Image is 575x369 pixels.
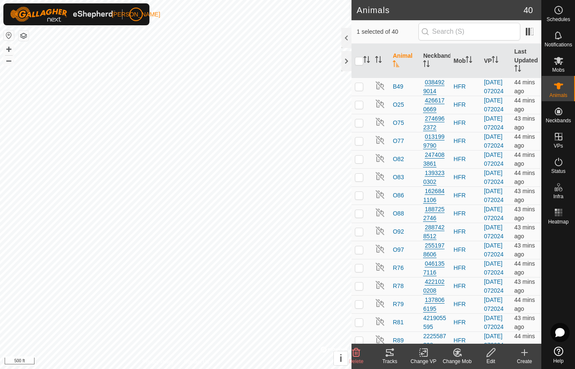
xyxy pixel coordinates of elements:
span: 26 Aug 2025 at 7:02 am [514,242,535,258]
p-sorticon: Activate to sort [375,57,382,64]
img: returning off [375,117,385,127]
span: B49 [393,82,403,91]
th: Neckband [420,44,450,78]
div: HFR [454,245,477,254]
a: [DATE] 072024 [484,188,504,203]
img: returning off [375,280,385,290]
div: 2225587328 [423,332,447,350]
div: Create [508,358,541,365]
span: O75 [393,119,404,127]
p-sorticon: Activate to sort [423,62,430,68]
span: 26 Aug 2025 at 7:02 am [514,133,535,149]
span: Help [553,358,564,364]
span: O77 [393,137,404,145]
p-sorticon: Activate to sort [393,62,399,68]
button: i [334,351,348,365]
div: HFR [454,300,477,309]
div: HFR [454,100,477,109]
a: [DATE] 072024 [484,315,504,330]
img: returning off [375,207,385,218]
span: 26 Aug 2025 at 7:03 am [514,115,535,131]
a: [DATE] 072024 [484,170,504,185]
h2: Animals [357,5,524,15]
span: 40 [524,4,533,16]
img: returning off [375,99,385,109]
a: [DATE] 072024 [484,296,504,312]
span: 26 Aug 2025 at 7:02 am [514,206,535,221]
span: R81 [393,318,404,327]
span: 1 selected of 40 [357,27,418,36]
span: R78 [393,282,404,291]
span: VPs [554,143,563,148]
a: [DATE] 072024 [484,97,504,113]
input: Search (S) [418,23,520,40]
div: HFR [454,191,477,200]
span: 26 Aug 2025 at 7:02 am [514,170,535,185]
div: HFR [454,282,477,291]
span: 26 Aug 2025 at 7:02 am [514,79,535,94]
p-sorticon: Activate to sort [363,57,370,64]
span: Mobs [552,67,564,73]
span: 26 Aug 2025 at 7:02 am [514,315,535,330]
button: Reset Map [4,30,14,40]
a: [DATE] 072024 [484,206,504,221]
div: Change VP [407,358,440,365]
span: 26 Aug 2025 at 7:02 am [514,296,535,312]
a: [DATE] 072024 [484,278,504,294]
button: + [4,44,14,54]
div: Tracks [373,358,407,365]
span: 26 Aug 2025 at 7:02 am [514,151,535,167]
a: [DATE] 072024 [484,133,504,149]
img: returning off [375,153,385,163]
span: Status [551,169,565,174]
span: Heatmap [548,219,569,224]
a: Privacy Policy [143,358,174,366]
a: Contact Us [184,358,209,366]
div: HFR [454,336,477,345]
div: HFR [454,155,477,164]
p-sorticon: Activate to sort [492,57,498,64]
span: 26 Aug 2025 at 7:02 am [514,333,535,348]
img: returning off [375,334,385,345]
img: returning off [375,298,385,308]
p-sorticon: Activate to sort [466,57,472,64]
img: returning off [375,226,385,236]
a: [DATE] 072024 [484,333,504,348]
p-sorticon: Activate to sort [514,66,521,73]
span: Infra [553,194,563,199]
a: [DATE] 072024 [484,242,504,258]
img: returning off [375,135,385,145]
span: [PERSON_NAME] [112,10,160,19]
a: [DATE] 072024 [484,115,504,131]
span: O25 [393,100,404,109]
div: HFR [454,119,477,127]
span: 26 Aug 2025 at 7:02 am [514,97,535,113]
th: VP [481,44,511,78]
span: O86 [393,191,404,200]
div: HFR [454,173,477,182]
div: HFR [454,227,477,236]
th: Animal [389,44,420,78]
span: Neckbands [546,118,571,123]
span: 26 Aug 2025 at 7:02 am [514,224,535,240]
span: 26 Aug 2025 at 7:02 am [514,188,535,203]
img: returning off [375,316,385,326]
span: Delete [349,358,364,364]
th: Last Updated [511,44,541,78]
img: returning off [375,244,385,254]
a: [DATE] 072024 [484,260,504,276]
div: HFR [454,82,477,91]
span: i [339,353,342,364]
span: 26 Aug 2025 at 7:03 am [514,278,535,294]
a: [DATE] 072024 [484,224,504,240]
span: Animals [549,93,567,98]
span: Notifications [545,42,572,47]
img: returning off [375,81,385,91]
button: – [4,55,14,65]
span: O82 [393,155,404,164]
div: 4219055595 [423,314,447,331]
img: Gallagher Logo [10,7,115,22]
span: R89 [393,336,404,345]
button: Map Layers [19,31,29,41]
a: Help [542,343,575,367]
